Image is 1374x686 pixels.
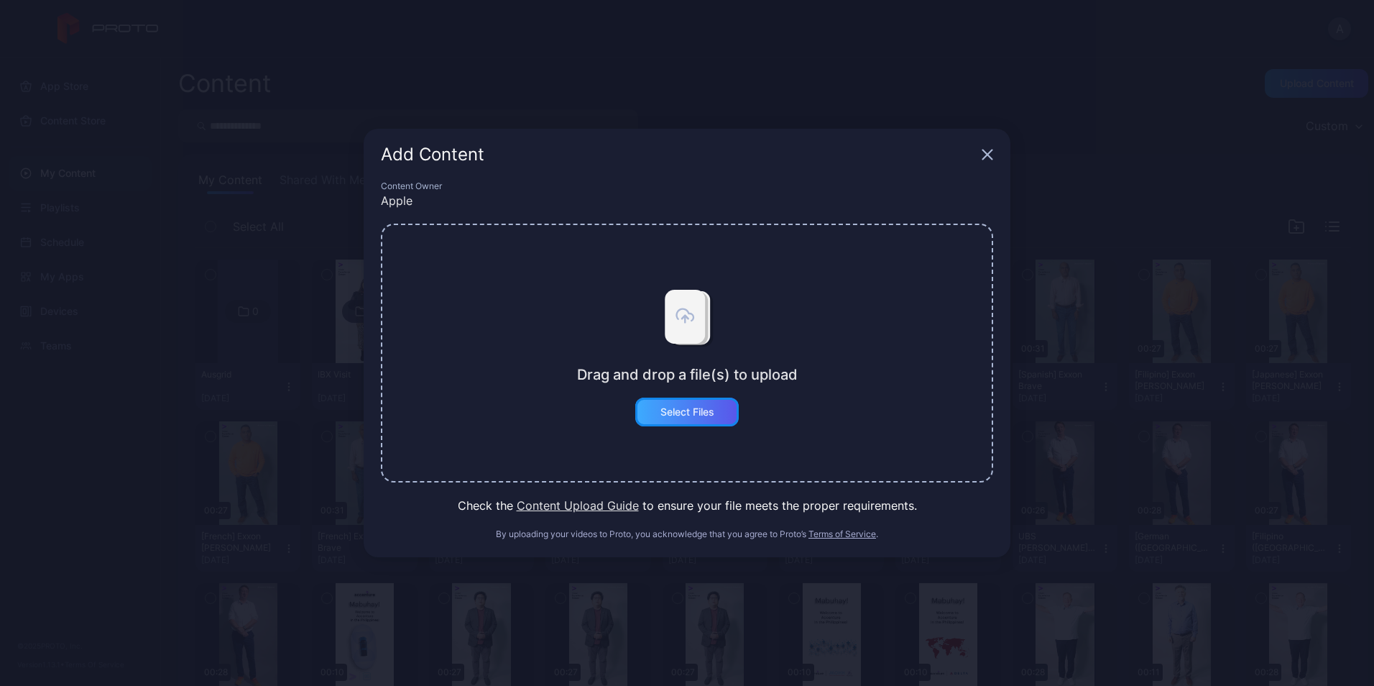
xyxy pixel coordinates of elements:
[635,398,739,426] button: Select Files
[381,192,993,209] div: Apple
[517,497,639,514] button: Content Upload Guide
[381,497,993,514] div: Check the to ensure your file meets the proper requirements.
[577,366,798,383] div: Drag and drop a file(s) to upload
[381,529,993,540] div: By uploading your videos to Proto, you acknowledge that you agree to Proto’s .
[381,180,993,192] div: Content Owner
[381,146,976,163] div: Add Content
[808,529,876,540] button: Terms of Service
